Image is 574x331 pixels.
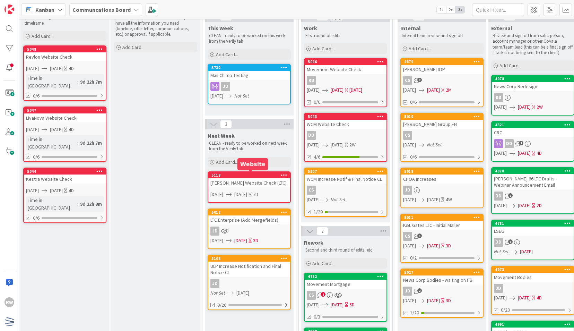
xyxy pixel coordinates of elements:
[349,301,355,308] div: 5D
[208,132,235,139] span: Next Week
[210,237,223,244] span: [DATE]
[427,86,440,94] span: [DATE]
[492,192,574,201] div: DD
[23,168,106,223] a: 5044Kestra Website Check[DATE][DATE]4DTime in [GEOGRAPHIC_DATA]:9d 22h 8m0/6
[518,202,531,209] span: [DATE]
[77,139,78,147] span: :
[312,45,334,52] span: Add Card...
[77,200,78,208] span: :
[221,82,230,91] div: JD
[305,76,386,85] div: RB
[27,108,106,113] div: 5047
[24,168,106,184] div: 5044Kestra Website Check
[23,45,106,101] a: 5048Revlon Website Check[DATE][DATE]4DTime in [GEOGRAPHIC_DATA]:9d 22h 7m0/6
[495,122,574,127] div: 4321
[304,168,387,217] a: 5107WCM Increase Notif & Final Notice CLCS[DATE]Not Set1/20
[77,78,78,86] span: :
[492,168,574,189] div: 4970[PERSON_NAME] 66 LTC Drafts - Webinar Announcement Email
[33,92,40,100] span: 0/6
[307,131,316,140] div: DD
[400,214,484,263] a: 5011K&L Gates LTC - Initial MailerCS[DATE][DATE]3D0/2
[492,220,574,236] div: 4781LSEG
[446,196,452,203] div: 4W
[305,168,386,184] div: 5107WCM Increase Notif & Final Notice CL
[494,93,503,102] div: RB
[401,168,483,184] div: 5018CHOA Increases
[5,5,14,14] img: Visit kanbanzone.com
[211,173,290,178] div: 5118
[305,120,386,129] div: WCM Website Check
[404,169,483,174] div: 5018
[404,215,483,220] div: 5011
[403,196,416,203] span: [DATE]
[331,141,343,148] span: [DATE]
[537,294,542,302] div: 4D
[331,196,346,203] i: Not Set
[304,25,317,32] span: Work
[492,139,574,148] div: DD
[5,297,14,307] div: RW
[208,25,233,32] span: This Week
[210,227,219,236] div: JD
[26,187,39,194] span: [DATE]
[332,17,341,20] div: Max 5
[305,168,386,175] div: 5107
[446,242,451,249] div: 3D
[216,51,238,58] span: Add Card...
[208,64,291,104] a: 3732Mail Chimp TestingJD[DATE]Not Set
[23,107,106,162] a: 5047LivaNova Website Check[DATE][DATE]4DTime in [GEOGRAPHIC_DATA]:9d 22h 7m0/6
[349,86,362,94] div: [DATE]
[492,76,574,82] div: 4978
[314,153,320,161] span: 4/6
[518,150,531,157] span: [DATE]
[305,247,386,253] p: Second and third round of edits, etc.
[24,46,106,61] div: 5048Revlon Website Check
[208,255,290,277] div: 5108ULP Increase Notification and Final Notice CL
[404,270,483,275] div: 5027
[401,214,483,221] div: 5011
[400,25,421,32] span: Internal
[208,65,290,71] div: 3732
[122,44,145,50] span: Add Card...
[519,141,523,145] span: 1
[33,214,40,222] span: 0/6
[24,168,106,175] div: 5044
[24,107,106,122] div: 5047LivaNova Website Check
[494,294,507,302] span: [DATE]
[208,82,290,91] div: JD
[401,214,483,230] div: 5011K&L Gates LTC - Initial Mailer
[401,287,483,296] div: JD
[78,200,104,208] div: 9d 22h 8m
[402,33,482,39] p: Internal team review and sign off.
[492,128,574,137] div: CRC
[305,186,386,195] div: CS
[472,3,524,16] input: Quick Filter...
[403,141,416,148] span: [DATE]
[427,242,440,249] span: [DATE]
[220,120,232,128] span: 3
[495,76,574,81] div: 4978
[492,266,574,273] div: 4973
[304,58,387,107] a: 5046Movement Website CheckRB[DATE][DATE][DATE]0/6
[495,267,574,272] div: 4973
[208,209,290,224] div: 5012LTC Enterprise (Add Mergefields)
[304,273,387,322] a: 4782Movement MortgageCS[DATE][DATE]5D0/3
[492,284,574,293] div: JD
[305,113,386,129] div: 5043WCM Website Check
[446,297,451,304] div: 3D
[427,297,440,304] span: [DATE]
[492,82,574,91] div: News Corp Redesign
[307,186,316,195] div: CS
[208,172,290,187] div: 5118[PERSON_NAME] Website Check (LTC)
[401,275,483,285] div: News Corp Bodies - waiting on PB
[401,269,483,275] div: 5027
[403,131,412,140] div: CS
[26,135,77,151] div: Time in [GEOGRAPHIC_DATA]
[491,25,512,32] span: External
[410,153,417,161] span: 0/6
[495,221,574,226] div: 4781
[69,187,74,194] div: 4D
[312,260,334,266] span: Add Card...
[455,6,465,13] span: 3x
[253,237,258,244] div: 3D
